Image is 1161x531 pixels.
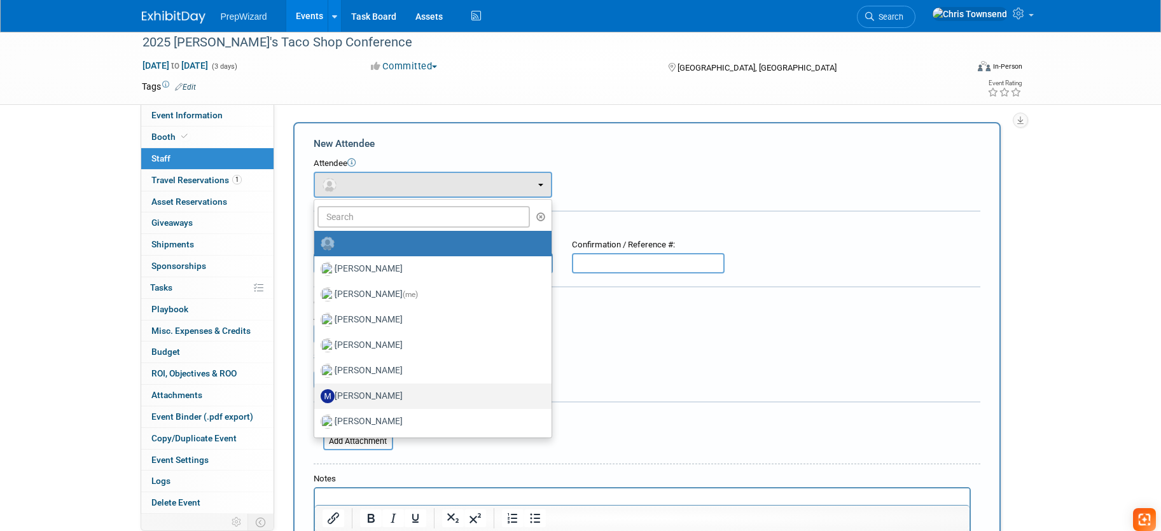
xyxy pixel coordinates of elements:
[321,389,335,403] img: M.jpg
[572,239,725,251] div: Confirmation / Reference #:
[141,406,274,427] a: Event Binder (.pdf export)
[151,175,242,185] span: Travel Reservations
[314,297,980,309] div: Cost:
[321,310,539,330] label: [PERSON_NAME]
[150,282,172,293] span: Tasks
[314,137,980,151] div: New Attendee
[151,433,237,443] span: Copy/Duplicate Event
[524,509,546,527] button: Bullet list
[382,509,404,527] button: Italic
[678,63,837,72] span: [GEOGRAPHIC_DATA], [GEOGRAPHIC_DATA]
[314,473,971,485] div: Notes
[151,110,223,120] span: Event Information
[321,335,539,355] label: [PERSON_NAME]
[141,299,274,320] a: Playbook
[141,341,274,362] a: Budget
[151,390,202,400] span: Attachments
[151,153,170,163] span: Staff
[151,132,190,142] span: Booth
[932,7,1008,21] img: Chris Townsend
[141,212,274,233] a: Giveaways
[169,60,181,71] span: to
[321,386,539,406] label: [PERSON_NAME]
[857,6,915,28] a: Search
[317,206,531,228] input: Search
[442,509,464,527] button: Subscript
[151,217,193,228] span: Giveaways
[141,148,274,169] a: Staff
[151,197,227,207] span: Asset Reservations
[141,191,274,212] a: Asset Reservations
[141,428,274,449] a: Copy/Duplicate Event
[181,133,188,140] i: Booth reservation complete
[321,237,335,251] img: Unassigned-User-Icon.png
[151,304,188,314] span: Playbook
[321,411,539,432] label: [PERSON_NAME]
[151,455,209,465] span: Event Settings
[366,60,442,73] button: Committed
[226,514,248,530] td: Personalize Event Tab Strip
[151,411,253,422] span: Event Binder (.pdf export)
[151,368,237,378] span: ROI, Objectives & ROO
[323,509,344,527] button: Insert/edit link
[151,239,194,249] span: Shipments
[142,80,196,93] td: Tags
[141,127,274,148] a: Booth
[892,59,1023,78] div: Event Format
[151,261,206,271] span: Sponsorships
[151,497,200,507] span: Delete Event
[175,83,196,92] a: Edit
[502,509,524,527] button: Numbered list
[403,290,418,299] span: (me)
[138,31,948,54] div: 2025 [PERSON_NAME]'s Taco Shop Conference
[247,514,274,530] td: Toggle Event Tabs
[987,80,1022,86] div: Event Rating
[141,471,274,492] a: Logs
[405,509,426,527] button: Underline
[314,158,980,170] div: Attendee
[141,234,274,255] a: Shipments
[992,62,1022,71] div: In-Person
[360,509,382,527] button: Bold
[232,175,242,184] span: 1
[221,11,267,22] span: PrepWizard
[141,450,274,471] a: Event Settings
[141,363,274,384] a: ROI, Objectives & ROO
[321,284,539,305] label: [PERSON_NAME]
[874,12,903,22] span: Search
[141,105,274,126] a: Event Information
[141,170,274,191] a: Travel Reservations1
[314,411,980,424] div: Misc. Attachments & Notes
[141,277,274,298] a: Tasks
[321,259,539,279] label: [PERSON_NAME]
[142,11,205,24] img: ExhibitDay
[314,220,980,233] div: Registration / Ticket Info (optional)
[151,347,180,357] span: Budget
[464,509,486,527] button: Superscript
[141,492,274,513] a: Delete Event
[141,385,274,406] a: Attachments
[151,326,251,336] span: Misc. Expenses & Credits
[211,62,237,71] span: (3 days)
[978,61,991,71] img: Format-Inperson.png
[142,60,209,71] span: [DATE] [DATE]
[151,476,170,486] span: Logs
[321,361,539,381] label: [PERSON_NAME]
[141,321,274,341] a: Misc. Expenses & Credits
[141,256,274,277] a: Sponsorships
